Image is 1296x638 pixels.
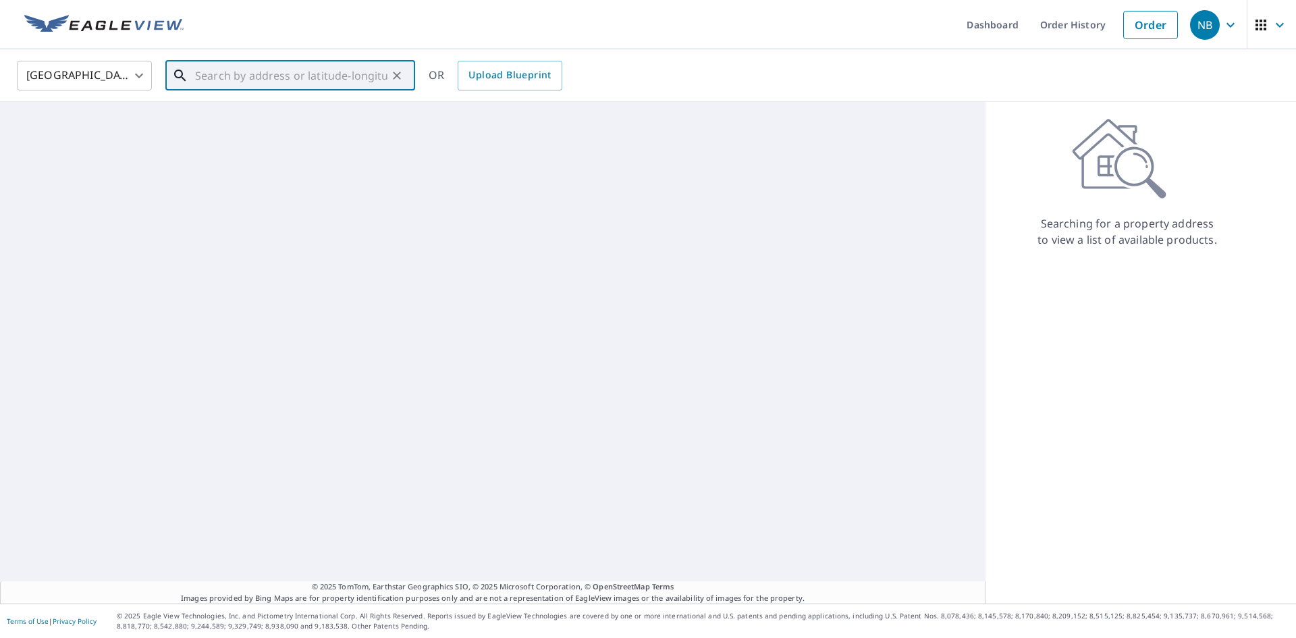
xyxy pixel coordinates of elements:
[117,611,1289,631] p: © 2025 Eagle View Technologies, Inc. and Pictometry International Corp. All Rights Reserved. Repo...
[468,67,551,84] span: Upload Blueprint
[53,616,97,626] a: Privacy Policy
[652,581,674,591] a: Terms
[7,616,49,626] a: Terms of Use
[593,581,649,591] a: OpenStreetMap
[1123,11,1178,39] a: Order
[195,57,387,95] input: Search by address or latitude-longitude
[429,61,562,90] div: OR
[7,617,97,625] p: |
[387,66,406,85] button: Clear
[17,57,152,95] div: [GEOGRAPHIC_DATA]
[312,581,674,593] span: © 2025 TomTom, Earthstar Geographics SIO, © 2025 Microsoft Corporation, ©
[1037,215,1218,248] p: Searching for a property address to view a list of available products.
[458,61,562,90] a: Upload Blueprint
[1190,10,1220,40] div: NB
[24,15,184,35] img: EV Logo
